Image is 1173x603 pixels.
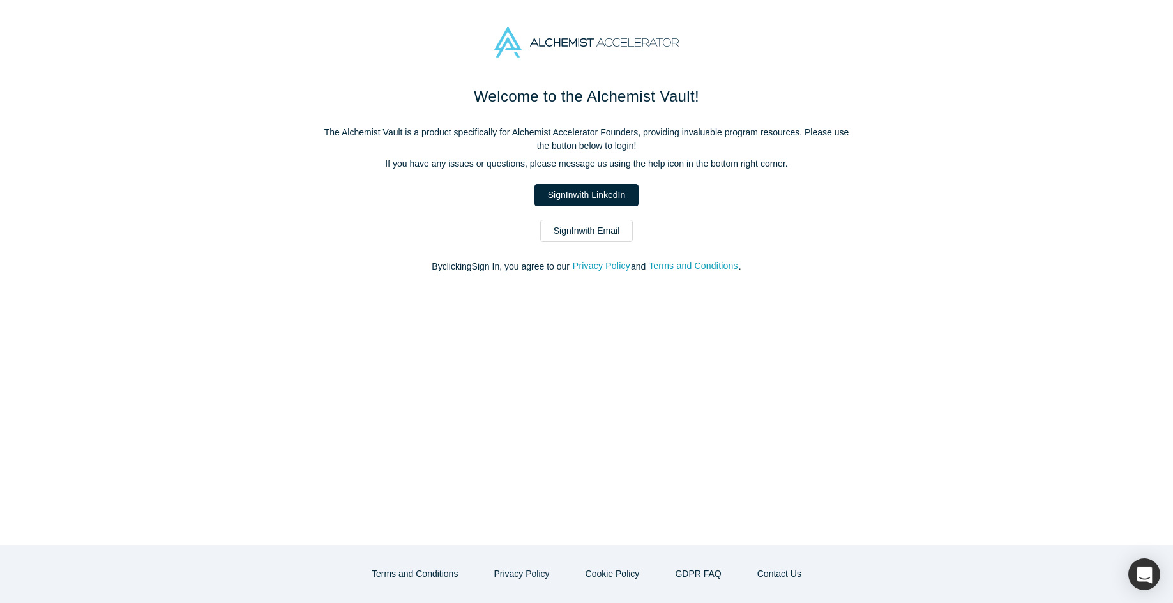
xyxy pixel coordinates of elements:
p: If you have any issues or questions, please message us using the help icon in the bottom right co... [319,157,855,171]
p: By clicking Sign In , you agree to our and . [319,260,855,273]
p: The Alchemist Vault is a product specifically for Alchemist Accelerator Founders, providing inval... [319,126,855,153]
button: Terms and Conditions [648,259,739,273]
button: Cookie Policy [572,563,653,585]
h1: Welcome to the Alchemist Vault! [319,85,855,108]
button: Privacy Policy [480,563,563,585]
a: GDPR FAQ [662,563,734,585]
a: SignInwith Email [540,220,633,242]
a: SignInwith LinkedIn [534,184,639,206]
button: Contact Us [744,563,815,585]
img: Alchemist Accelerator Logo [494,27,678,58]
button: Terms and Conditions [358,563,471,585]
button: Privacy Policy [572,259,631,273]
